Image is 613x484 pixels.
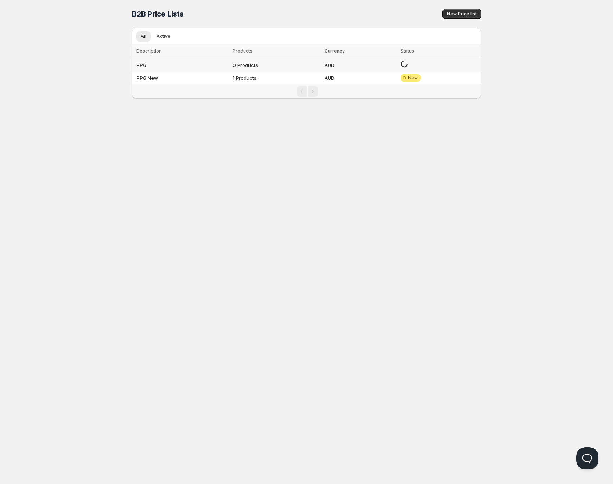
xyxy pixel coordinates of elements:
[136,75,158,81] b: PP6 New
[157,33,171,39] span: Active
[230,58,322,72] td: 0 Products
[442,9,481,19] button: New Price list
[233,48,252,54] span: Products
[230,72,322,84] td: 1 Products
[322,58,398,72] td: AUD
[322,72,398,84] td: AUD
[401,48,414,54] span: Status
[136,48,162,54] span: Description
[408,75,418,81] span: New
[576,447,598,469] iframe: Help Scout Beacon - Open
[132,84,481,99] nav: Pagination
[141,33,146,39] span: All
[325,48,345,54] span: Currency
[447,11,477,17] span: New Price list
[132,10,184,18] span: B2B Price Lists
[136,62,146,68] b: PP6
